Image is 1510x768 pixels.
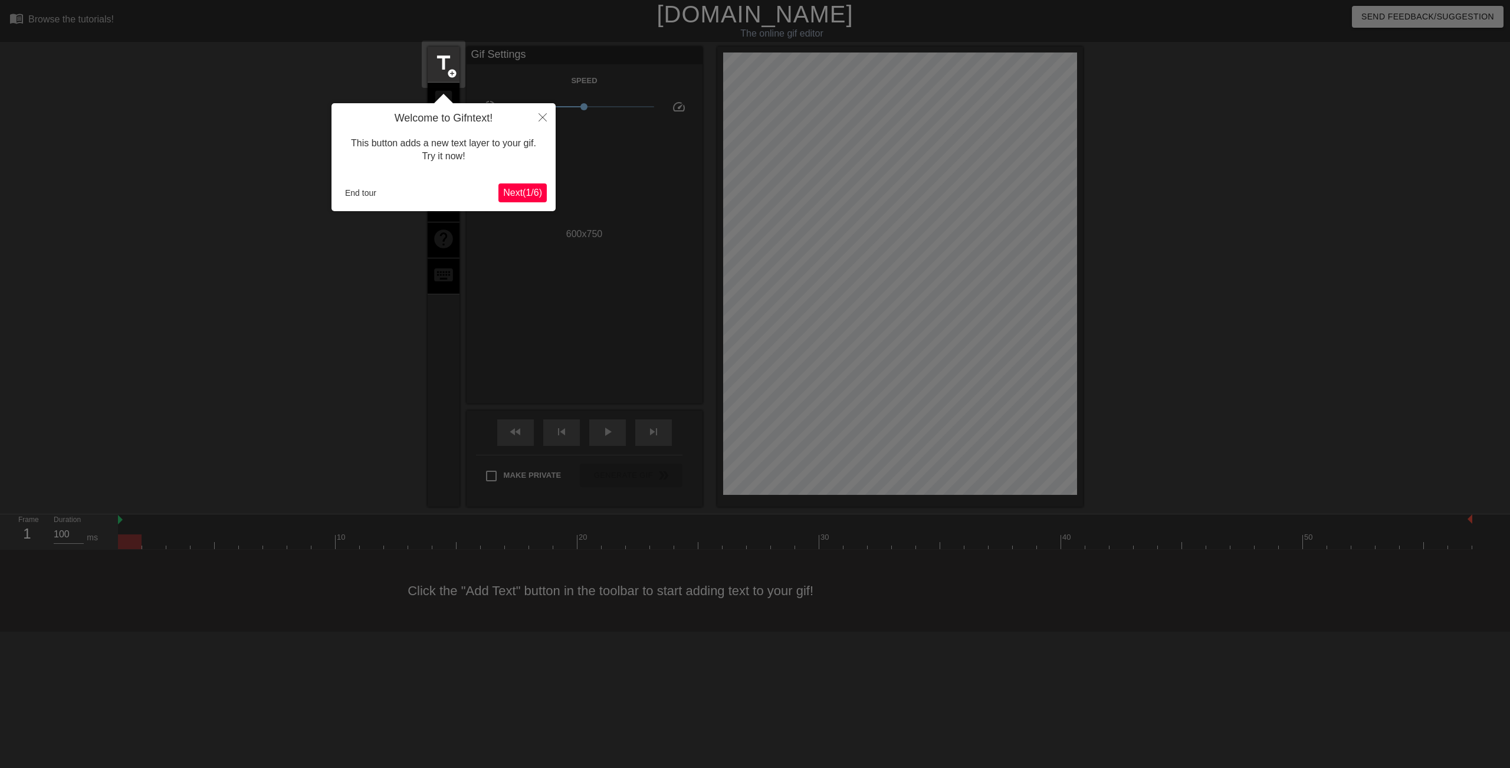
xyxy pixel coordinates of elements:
[498,183,547,202] button: Next
[340,112,547,125] h4: Welcome to Gifntext!
[530,103,556,130] button: Close
[503,188,542,198] span: Next ( 1 / 6 )
[340,125,547,175] div: This button adds a new text layer to your gif. Try it now!
[340,184,381,202] button: End tour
